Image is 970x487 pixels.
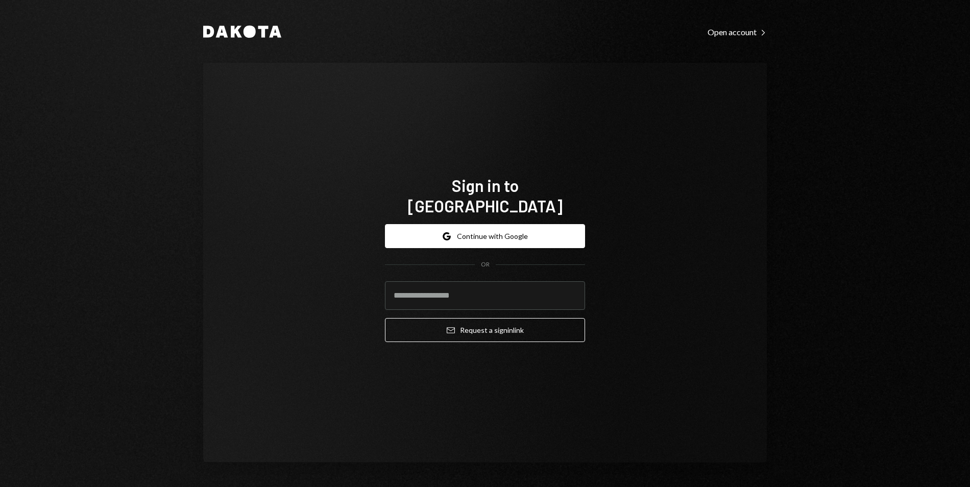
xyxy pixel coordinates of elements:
[385,175,585,216] h1: Sign in to [GEOGRAPHIC_DATA]
[385,224,585,248] button: Continue with Google
[708,27,767,37] div: Open account
[385,318,585,342] button: Request a signinlink
[708,26,767,37] a: Open account
[481,260,490,269] div: OR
